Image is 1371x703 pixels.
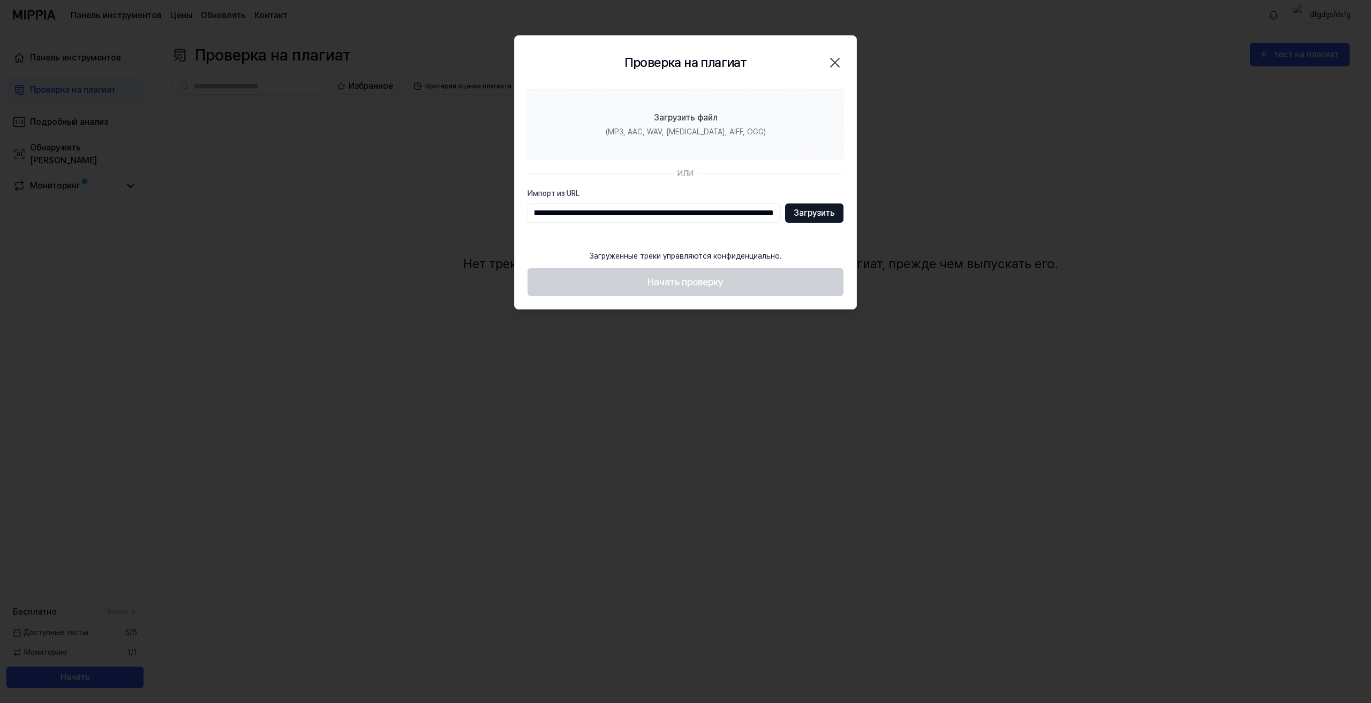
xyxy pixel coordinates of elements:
font: Импорт из URL [528,189,579,198]
font: Загрузить [794,208,835,218]
font: Проверка на плагиат [624,55,747,70]
font: Загрузить файл [654,112,718,123]
button: Загрузить [785,203,843,223]
font: ИЛИ [677,169,694,178]
font: Загруженные треки управляются конфиденциально. [590,252,782,260]
font: (MP3, AAC, WAV, [MEDICAL_DATA], AIFF, OGG) [606,127,766,136]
